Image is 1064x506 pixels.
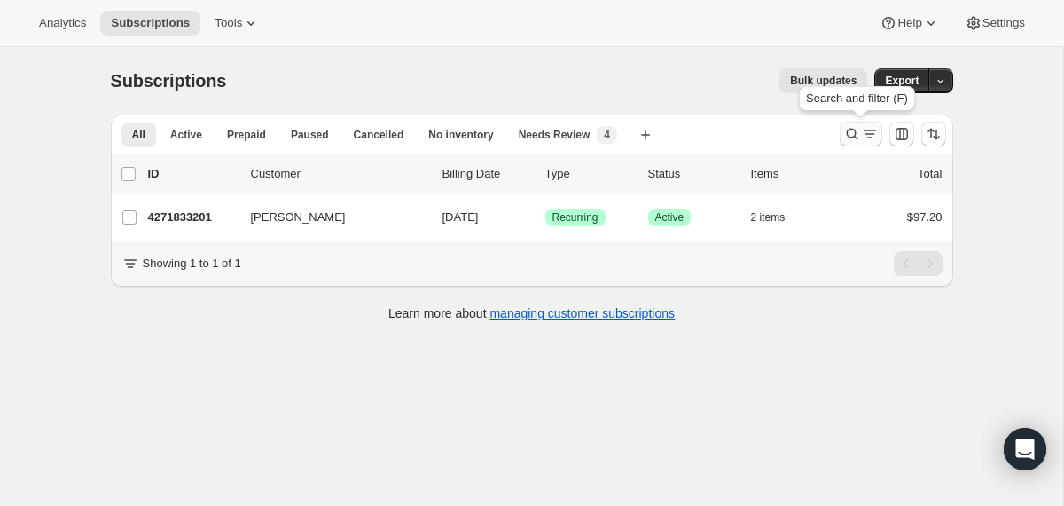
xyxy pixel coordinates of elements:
[885,74,919,88] span: Export
[39,16,86,30] span: Analytics
[170,128,202,142] span: Active
[143,255,241,273] p: Showing 1 to 1 of 1
[751,165,840,183] div: Items
[291,128,329,142] span: Paused
[552,210,598,225] span: Recurring
[894,251,943,276] nav: Pagination
[874,68,929,93] button: Export
[354,128,404,142] span: Cancelled
[897,16,921,30] span: Help
[428,128,493,142] span: No inventory
[1004,428,1046,470] div: Open Intercom Messenger
[215,16,242,30] span: Tools
[921,122,946,146] button: Sort the results
[132,128,145,142] span: All
[489,306,675,320] a: managing customer subscriptions
[519,128,591,142] span: Needs Review
[918,165,942,183] p: Total
[388,304,675,322] p: Learn more about
[148,165,237,183] p: ID
[751,205,805,230] button: 2 items
[889,122,914,146] button: Customize table column order and visibility
[204,11,270,36] button: Tools
[790,74,857,88] span: Bulk updates
[545,165,634,183] div: Type
[840,122,882,146] button: Search and filter results
[648,165,737,183] p: Status
[655,210,685,225] span: Active
[954,11,1036,36] button: Settings
[251,165,428,183] p: Customer
[148,209,237,226] p: 4271833201
[604,128,610,142] span: 4
[779,68,867,93] button: Bulk updates
[148,205,943,230] div: 4271833201[PERSON_NAME][DATE]SuccessRecurringSuccessActive2 items$97.20
[111,16,190,30] span: Subscriptions
[751,210,786,225] span: 2 items
[251,209,346,226] span: [PERSON_NAME]
[869,11,950,36] button: Help
[111,71,227,91] span: Subscriptions
[982,16,1025,30] span: Settings
[631,123,660,147] button: Create new view
[100,11,200,36] button: Subscriptions
[240,203,418,232] button: [PERSON_NAME]
[148,165,943,183] div: IDCustomerBilling DateTypeStatusItemsTotal
[442,210,479,224] span: [DATE]
[28,11,97,36] button: Analytics
[907,210,943,224] span: $97.20
[227,128,266,142] span: Prepaid
[442,165,531,183] p: Billing Date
